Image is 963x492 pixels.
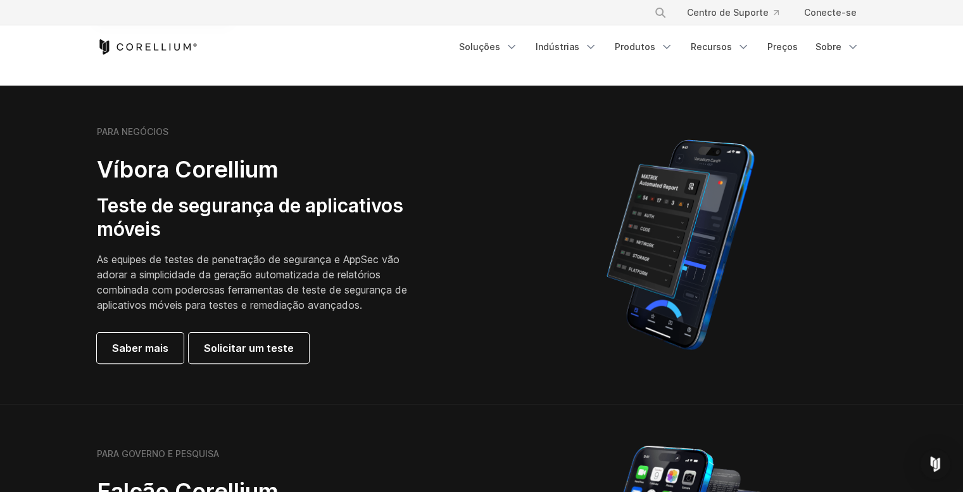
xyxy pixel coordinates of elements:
[687,7,769,18] font: Centro de Suporte
[97,39,198,55] a: Página inicial do Corellium
[189,333,309,363] a: Solicitar um teste
[767,41,798,52] font: Preços
[97,253,407,311] font: As equipes de testes de penetração de segurança e AppSec vão adorar a simplicidade da geração aut...
[585,134,776,356] img: Relatório automatizado do Corellium MATRIX no iPhone mostrando resultados de testes de vulnerabil...
[815,41,841,52] font: Sobre
[804,7,857,18] font: Conecte-se
[459,41,500,52] font: Soluções
[97,155,279,183] font: Víbora Corellium
[691,41,732,52] font: Recursos
[97,448,219,459] font: PARA GOVERNO E PESQUISA
[639,1,867,24] div: Menu de navegação
[649,1,672,24] button: Procurar
[112,342,168,354] font: Saber mais
[920,449,950,479] div: Abra o Intercom Messenger
[536,41,579,52] font: Indústrias
[615,41,655,52] font: Produtos
[97,333,184,363] a: Saber mais
[451,36,867,58] div: Menu de navegação
[204,342,294,354] font: Solicitar um teste
[97,126,168,137] font: PARA NEGÓCIOS
[97,194,403,241] font: Teste de segurança de aplicativos móveis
